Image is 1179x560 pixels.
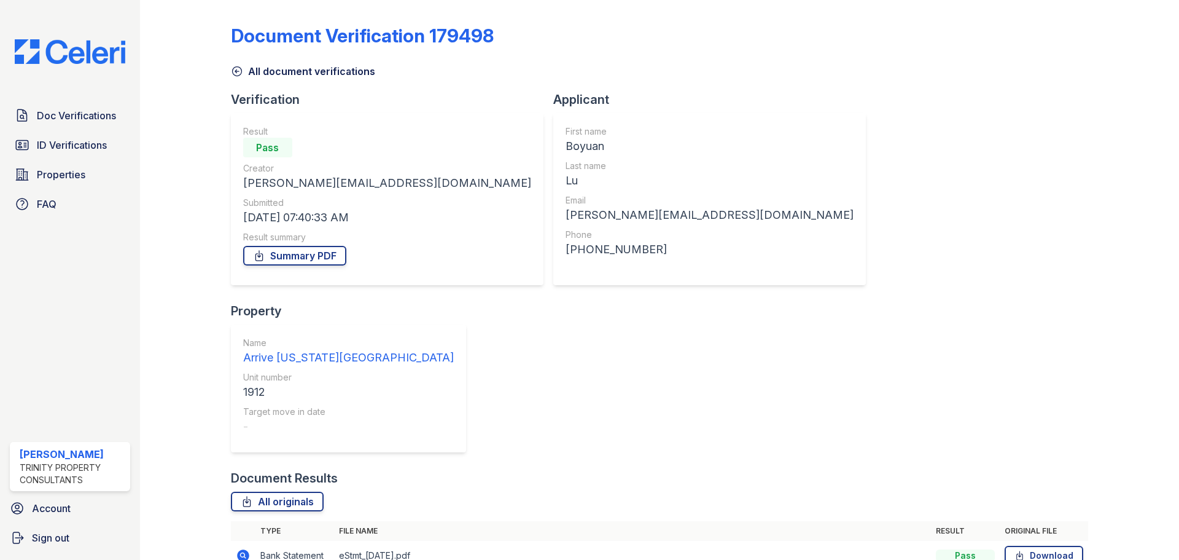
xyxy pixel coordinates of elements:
[10,192,130,216] a: FAQ
[10,103,130,128] a: Doc Verifications
[243,162,531,175] div: Creator
[5,39,135,64] img: CE_Logo_Blue-a8612792a0a2168367f1c8372b55b34899dd931a85d93a1a3d3e32e68fde9ad4.png
[231,470,338,487] div: Document Results
[243,337,454,349] div: Name
[566,241,854,258] div: [PHONE_NUMBER]
[231,64,375,79] a: All document verifications
[32,530,69,545] span: Sign out
[20,447,125,462] div: [PERSON_NAME]
[566,172,854,189] div: Lu
[553,91,876,108] div: Applicant
[5,526,135,550] a: Sign out
[566,125,854,138] div: First name
[243,231,531,243] div: Result summary
[5,496,135,521] a: Account
[231,91,553,108] div: Verification
[334,521,931,541] th: File name
[566,207,854,224] div: [PERSON_NAME][EMAIL_ADDRESS][DOMAIN_NAME]
[37,167,85,182] span: Properties
[231,25,494,47] div: Document Verification 179498
[566,229,854,241] div: Phone
[37,108,116,123] span: Doc Verifications
[243,197,531,209] div: Submitted
[243,418,454,435] div: -
[10,162,130,187] a: Properties
[243,138,292,157] div: Pass
[255,521,334,541] th: Type
[243,209,531,226] div: [DATE] 07:40:33 AM
[566,194,854,207] div: Email
[231,302,476,320] div: Property
[37,138,107,152] span: ID Verifications
[32,501,71,516] span: Account
[1127,511,1167,548] iframe: chat widget
[243,246,346,266] a: Summary PDF
[243,337,454,366] a: Name Arrive [US_STATE][GEOGRAPHIC_DATA]
[243,371,454,384] div: Unit number
[243,406,454,418] div: Target move in date
[243,175,531,192] div: [PERSON_NAME][EMAIL_ADDRESS][DOMAIN_NAME]
[10,133,130,157] a: ID Verifications
[931,521,1000,541] th: Result
[243,384,454,401] div: 1912
[231,492,324,511] a: All originals
[243,349,454,366] div: Arrive [US_STATE][GEOGRAPHIC_DATA]
[566,160,854,172] div: Last name
[20,462,125,486] div: Trinity Property Consultants
[37,197,56,211] span: FAQ
[243,125,531,138] div: Result
[1000,521,1088,541] th: Original file
[566,138,854,155] div: Boyuan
